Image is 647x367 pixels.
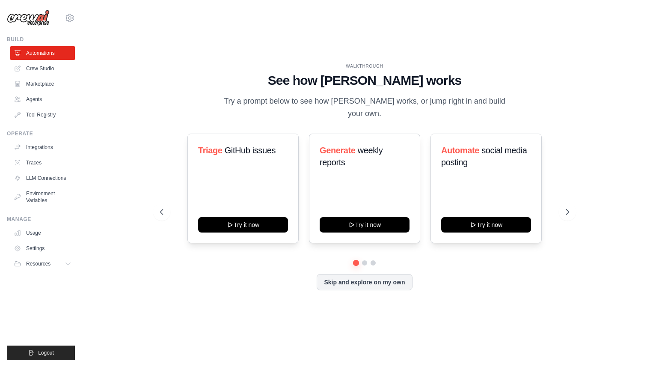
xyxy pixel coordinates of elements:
a: Traces [10,156,75,170]
img: Logo [7,10,50,26]
a: Crew Studio [10,62,75,75]
a: Tool Registry [10,108,75,122]
button: Resources [10,257,75,271]
div: Manage [7,216,75,223]
div: WALKTHROUGH [160,63,570,69]
a: LLM Connections [10,171,75,185]
span: Automate [441,146,479,155]
h1: See how [PERSON_NAME] works [160,73,570,88]
button: Logout [7,346,75,360]
span: Logout [38,349,54,356]
p: Try a prompt below to see how [PERSON_NAME] works, or jump right in and build your own. [221,95,508,120]
a: Usage [10,226,75,240]
a: Environment Variables [10,187,75,207]
button: Skip and explore on my own [317,274,412,290]
div: Operate [7,130,75,137]
button: Try it now [441,217,531,233]
div: Build [7,36,75,43]
span: Generate [320,146,356,155]
a: Automations [10,46,75,60]
span: weekly reports [320,146,383,167]
a: Marketplace [10,77,75,91]
button: Try it now [320,217,410,233]
span: social media posting [441,146,527,167]
span: GitHub issues [224,146,275,155]
a: Agents [10,92,75,106]
span: Triage [198,146,223,155]
a: Integrations [10,140,75,154]
a: Settings [10,242,75,255]
span: Resources [26,260,50,267]
button: Try it now [198,217,288,233]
